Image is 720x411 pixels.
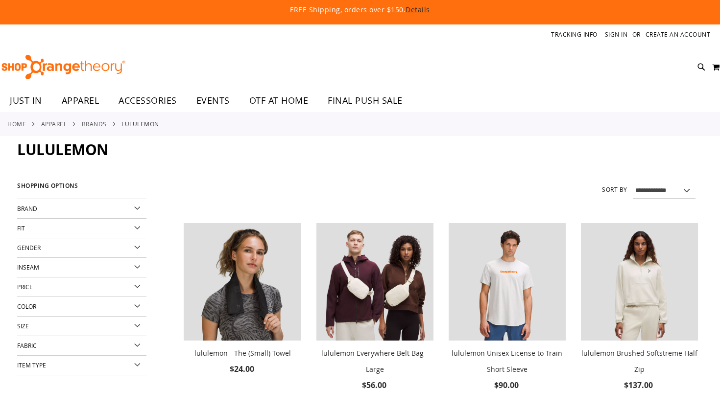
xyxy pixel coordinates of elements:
[17,205,37,212] span: Brand
[494,380,520,390] span: $90.00
[17,342,37,349] span: Fabric
[82,119,107,128] a: BRANDS
[41,119,67,128] a: APPAREL
[17,263,39,271] span: Inseam
[194,348,291,358] a: lululemon - The (Small) Towel
[17,238,146,258] div: Gender
[321,348,428,374] a: lululemon Everywhere Belt Bag - Large
[362,380,388,390] span: $56.00
[449,223,566,342] a: lululemon Unisex License to Train Short Sleeve
[316,223,433,340] img: lululemon Everywhere Belt Bag - Large
[7,119,26,128] a: Home
[17,277,146,297] div: Price
[17,317,146,336] div: Size
[17,361,46,369] span: Item Type
[17,199,146,219] div: Brand
[318,90,412,112] a: FINAL PUSH SALE
[17,297,146,317] div: Color
[646,30,711,39] a: Create an Account
[581,348,697,374] a: lululemon Brushed Softstreme Half Zip
[66,5,654,15] p: FREE Shipping, orders over $150.
[17,336,146,356] div: Fabric
[240,90,318,112] a: OTF AT HOME
[406,5,430,14] a: Details
[119,90,177,112] span: ACCESSORIES
[62,90,99,112] span: APPAREL
[17,224,25,232] span: Fit
[581,223,698,340] img: lululemon Brushed Softstreme Half Zip
[17,178,146,199] strong: Shopping Options
[581,223,698,342] a: lululemon Brushed Softstreme Half Zip
[249,90,309,112] span: OTF AT HOME
[17,322,29,330] span: Size
[109,90,187,112] a: ACCESSORIES
[184,223,301,342] a: lululemon - The (Small) Towel
[452,348,562,374] a: lululemon Unisex License to Train Short Sleeve
[52,90,109,112] a: APPAREL
[17,356,146,375] div: Item Type
[179,218,306,400] div: product
[10,90,42,112] span: JUST IN
[17,258,146,277] div: Inseam
[551,30,598,39] a: Tracking Info
[316,223,433,342] a: lululemon Everywhere Belt Bag - Large
[17,139,108,160] span: lululemon
[17,244,41,251] span: Gender
[230,364,256,374] span: $24.00
[187,90,240,112] a: EVENTS
[17,302,36,310] span: Color
[449,223,566,340] img: lululemon Unisex License to Train Short Sleeve
[121,119,159,128] strong: lululemon
[196,90,230,112] span: EVENTS
[328,90,403,112] span: FINAL PUSH SALE
[184,223,301,340] img: lululemon - The (Small) Towel
[605,30,628,39] a: Sign In
[17,219,146,238] div: Fit
[602,185,627,194] label: Sort By
[624,380,654,390] span: $137.00
[17,283,33,291] span: Price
